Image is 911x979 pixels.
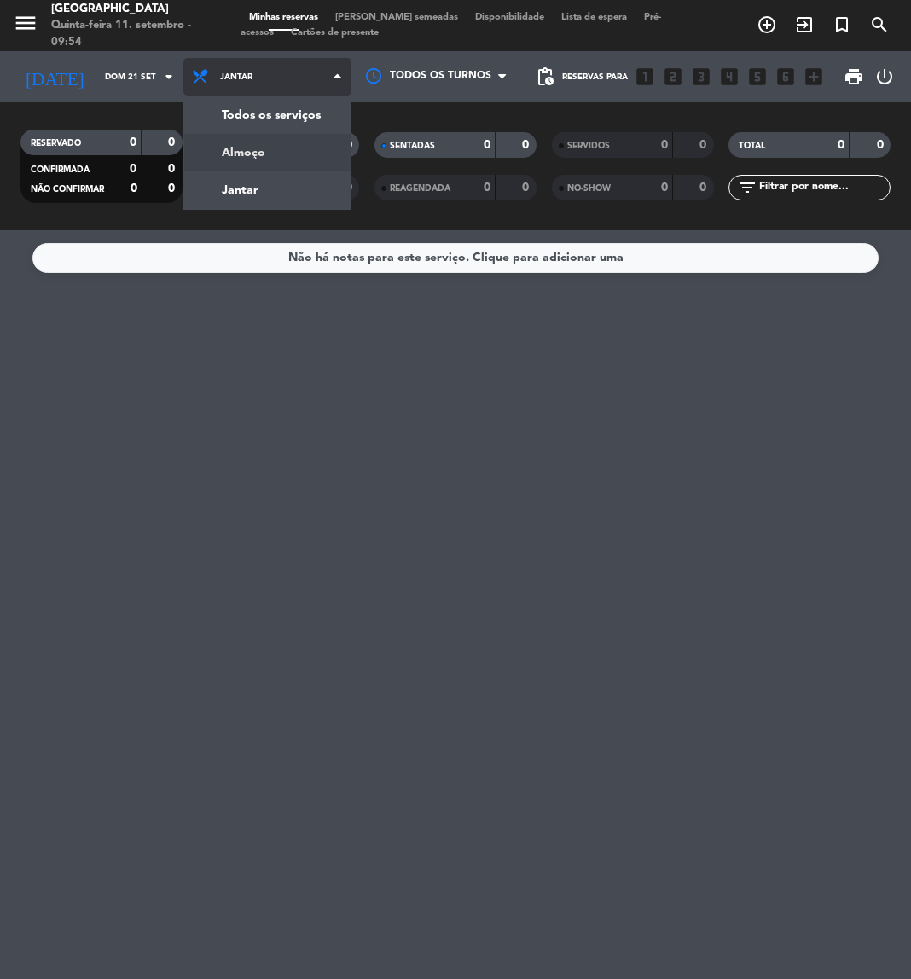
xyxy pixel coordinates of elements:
span: Jantar [220,72,252,82]
i: looks_6 [775,66,797,88]
strong: 0 [130,163,136,175]
i: turned_in_not [832,14,852,35]
i: add_box [803,66,825,88]
strong: 0 [699,139,710,151]
i: filter_list [737,177,757,198]
div: Quinta-feira 11. setembro - 09:54 [51,17,215,50]
strong: 0 [130,136,136,148]
input: Filtrar por nome... [757,178,890,197]
i: arrow_drop_down [159,67,179,87]
i: looks_3 [690,66,712,88]
strong: 0 [522,139,532,151]
span: Minhas reservas [241,13,327,22]
i: menu [13,10,38,36]
span: NO-SHOW [567,184,611,193]
i: power_settings_new [874,67,895,87]
span: SENTADAS [390,142,435,150]
span: Disponibilidade [467,13,553,22]
i: add_circle_outline [757,14,777,35]
span: NÃO CONFIRMAR [31,185,104,194]
a: Almoço [184,134,351,171]
i: looks_one [634,66,656,88]
span: Reservas para [562,72,628,82]
div: [GEOGRAPHIC_DATA] [51,1,215,18]
strong: 0 [838,139,844,151]
strong: 0 [699,182,710,194]
span: print [844,67,864,87]
div: LOG OUT [871,51,898,102]
div: Não há notas para este serviço. Clique para adicionar uma [288,248,624,268]
span: Cartões de presente [282,28,387,38]
span: [PERSON_NAME] semeadas [327,13,467,22]
span: SERVIDOS [567,142,610,150]
button: menu [13,10,38,42]
strong: 0 [168,136,178,148]
i: [DATE] [13,59,96,94]
strong: 0 [168,182,178,194]
i: exit_to_app [794,14,815,35]
span: Lista de espera [553,13,635,22]
i: looks_two [662,66,684,88]
span: REAGENDADA [390,184,450,193]
strong: 0 [661,139,668,151]
i: search [869,14,890,35]
i: looks_5 [746,66,769,88]
span: pending_actions [535,67,555,87]
a: Jantar [184,171,351,209]
strong: 0 [484,139,490,151]
span: CONFIRMADA [31,165,90,174]
strong: 0 [877,139,887,151]
strong: 0 [484,182,490,194]
a: Todos os serviços [184,96,351,134]
strong: 0 [131,182,137,194]
span: RESERVADO [31,139,81,148]
strong: 0 [522,182,532,194]
span: TOTAL [739,142,765,150]
strong: 0 [168,163,178,175]
strong: 0 [661,182,668,194]
i: looks_4 [718,66,740,88]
